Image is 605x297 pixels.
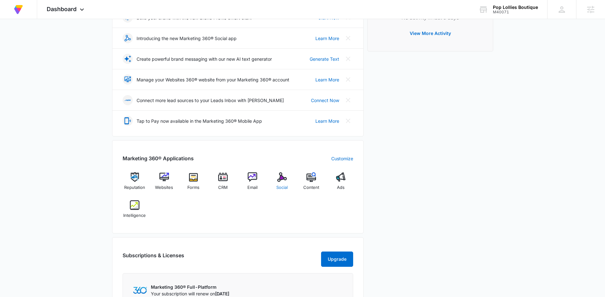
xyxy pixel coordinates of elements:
[151,284,229,290] p: Marketing 360® Full-Platform
[123,172,147,195] a: Reputation
[211,172,235,195] a: CRM
[187,184,199,191] span: Forms
[343,33,353,43] button: Close
[218,184,228,191] span: CRM
[337,184,345,191] span: Ads
[215,291,229,296] span: [DATE]
[47,6,77,12] span: Dashboard
[181,172,206,195] a: Forms
[123,155,194,162] h2: Marketing 360® Applications
[155,184,173,191] span: Websites
[403,26,457,41] button: View More Activity
[240,172,265,195] a: Email
[270,172,294,195] a: Social
[247,184,258,191] span: Email
[137,118,262,124] p: Tap to Pay now available in the Marketing 360® Mobile App
[343,95,353,105] button: Close
[493,10,538,14] div: account id
[151,290,229,297] p: Your subscription will renew on
[343,54,353,64] button: Close
[137,56,272,62] p: Create powerful brand messaging with our new AI text generator
[13,4,24,15] img: Volusion
[321,252,353,267] button: Upgrade
[137,76,289,83] p: Manage your Websites 360® website from your Marketing 360® account
[315,35,339,42] a: Learn More
[124,184,145,191] span: Reputation
[493,5,538,10] div: account name
[133,287,147,294] img: Marketing 360 Logo
[299,172,324,195] a: Content
[123,200,147,223] a: Intelligence
[311,97,339,104] a: Connect Now
[343,116,353,126] button: Close
[276,184,288,191] span: Social
[152,172,176,195] a: Websites
[315,76,339,83] a: Learn More
[331,155,353,162] a: Customize
[343,74,353,85] button: Close
[123,252,184,264] h2: Subscriptions & Licenses
[310,56,339,62] a: Generate Text
[329,172,353,195] a: Ads
[137,35,237,42] p: Introducing the new Marketing 360® Social app
[315,118,339,124] a: Learn More
[303,184,319,191] span: Content
[137,97,284,104] p: Connect more lead sources to your Leads Inbox with [PERSON_NAME]
[123,212,146,219] span: Intelligence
